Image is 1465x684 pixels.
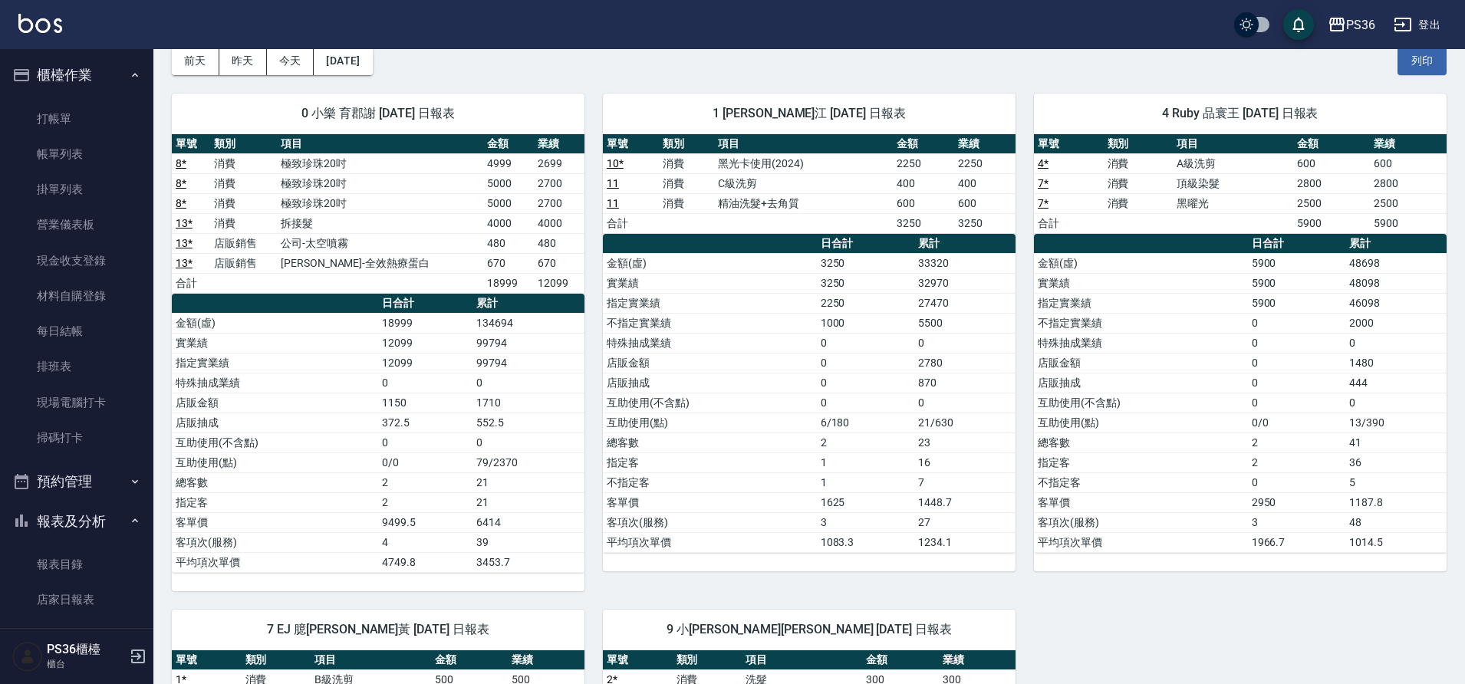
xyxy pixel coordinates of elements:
[277,193,483,213] td: 極致珍珠20吋
[939,650,1016,670] th: 業績
[210,233,277,253] td: 店販銷售
[603,134,1016,234] table: a dense table
[18,14,62,33] img: Logo
[210,153,277,173] td: 消費
[172,294,584,573] table: a dense table
[210,173,277,193] td: 消費
[1248,313,1345,333] td: 0
[621,106,997,121] span: 1 [PERSON_NAME]江 [DATE] 日報表
[1248,234,1345,254] th: 日合計
[1293,134,1370,154] th: 金額
[659,153,715,173] td: 消費
[621,622,997,637] span: 9 小[PERSON_NAME][PERSON_NAME] [DATE] 日報表
[1034,213,1104,233] td: 合計
[1345,373,1447,393] td: 444
[277,134,483,154] th: 項目
[378,413,472,432] td: 372.5
[603,512,817,532] td: 客項次(服務)
[534,153,584,173] td: 2699
[6,314,147,349] a: 每日結帳
[1345,432,1447,452] td: 41
[378,452,472,472] td: 0/0
[1034,134,1104,154] th: 單號
[1034,353,1248,373] td: 店販金額
[483,153,534,173] td: 4999
[277,253,483,273] td: [PERSON_NAME]-全效熱療蛋白
[1345,353,1447,373] td: 1480
[534,233,584,253] td: 480
[659,193,715,213] td: 消費
[603,134,659,154] th: 單號
[6,136,147,172] a: 帳單列表
[483,134,534,154] th: 金額
[1248,273,1345,293] td: 5900
[472,512,584,532] td: 6414
[1345,273,1447,293] td: 48098
[6,349,147,384] a: 排班表
[1248,373,1345,393] td: 0
[954,173,1016,193] td: 400
[210,213,277,233] td: 消費
[1034,413,1248,432] td: 互助使用(點)
[472,373,584,393] td: 0
[914,512,1016,532] td: 27
[1345,253,1447,273] td: 48698
[1248,452,1345,472] td: 2
[1248,333,1345,353] td: 0
[1034,393,1248,413] td: 互助使用(不含點)
[172,373,378,393] td: 特殊抽成業績
[172,333,378,353] td: 實業績
[378,313,472,333] td: 18999
[603,353,817,373] td: 店販金額
[534,253,584,273] td: 670
[914,532,1016,552] td: 1234.1
[6,582,147,617] a: 店家日報表
[1345,452,1447,472] td: 36
[172,134,210,154] th: 單號
[1370,134,1447,154] th: 業績
[603,452,817,472] td: 指定客
[817,273,914,293] td: 3250
[472,313,584,333] td: 134694
[673,650,742,670] th: 類別
[1173,134,1293,154] th: 項目
[1034,293,1248,313] td: 指定實業績
[6,618,147,653] a: 互助日報表
[172,313,378,333] td: 金額(虛)
[1388,11,1447,39] button: 登出
[534,273,584,293] td: 12099
[472,552,584,572] td: 3453.7
[817,293,914,313] td: 2250
[314,47,372,75] button: [DATE]
[1034,234,1447,553] table: a dense table
[1248,472,1345,492] td: 0
[210,193,277,213] td: 消費
[483,173,534,193] td: 5000
[534,193,584,213] td: 2700
[277,153,483,173] td: 極致珍珠20吋
[472,432,584,452] td: 0
[172,273,210,293] td: 合計
[378,472,472,492] td: 2
[483,253,534,273] td: 670
[714,193,893,213] td: 精油洗髮+去角質
[6,547,147,582] a: 報表目錄
[472,472,584,492] td: 21
[817,333,914,353] td: 0
[1052,106,1428,121] span: 4 Ruby 品寰王 [DATE] 日報表
[172,353,378,373] td: 指定實業績
[954,134,1016,154] th: 業績
[1293,213,1370,233] td: 5900
[817,492,914,512] td: 1625
[190,622,566,637] span: 7 EJ 臆[PERSON_NAME]黃 [DATE] 日報表
[472,532,584,552] td: 39
[508,650,584,670] th: 業績
[1345,413,1447,432] td: 13/390
[483,213,534,233] td: 4000
[603,532,817,552] td: 平均項次單價
[817,413,914,432] td: 6/180
[817,393,914,413] td: 0
[603,273,817,293] td: 實業績
[893,213,954,233] td: 3250
[1034,512,1248,532] td: 客項次(服務)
